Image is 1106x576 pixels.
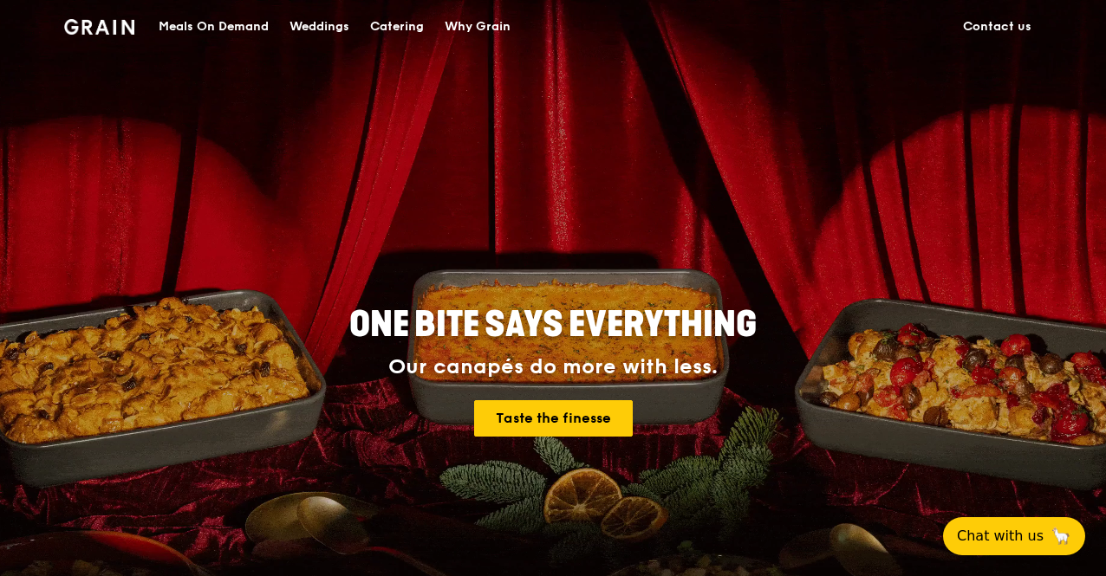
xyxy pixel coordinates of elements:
[241,355,865,379] div: Our canapés do more with less.
[474,400,633,437] a: Taste the finesse
[445,1,511,53] div: Why Grain
[360,1,434,53] a: Catering
[290,1,349,53] div: Weddings
[957,526,1044,547] span: Chat with us
[64,19,134,35] img: Grain
[943,517,1085,555] button: Chat with us🦙
[434,1,521,53] a: Why Grain
[279,1,360,53] a: Weddings
[370,1,424,53] div: Catering
[953,1,1042,53] a: Contact us
[1051,526,1071,547] span: 🦙
[159,1,269,53] div: Meals On Demand
[349,304,757,346] span: ONE BITE SAYS EVERYTHING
